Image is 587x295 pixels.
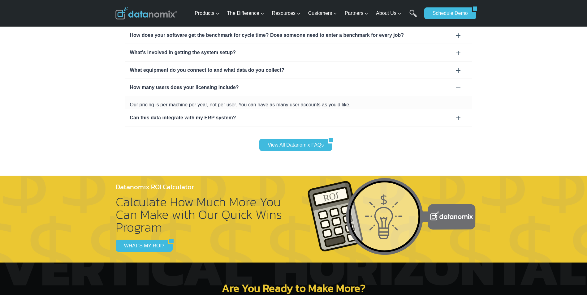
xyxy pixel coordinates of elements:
[195,9,219,17] span: Products
[272,9,300,17] span: Resources
[130,31,467,39] div: How does your software get the benchmark for cycle time? Does someone need to enter a benchmark f...
[307,177,476,256] img: Datanomix ROI Calculator
[125,79,472,96] div: How many users does your licensing include?
[125,96,472,109] div: How many users does your licensing include?
[139,76,163,82] span: State/Region
[345,9,368,17] span: Partners
[84,138,104,142] a: Privacy Policy
[139,0,159,6] span: Last Name
[409,10,417,24] a: Search
[130,83,467,92] div: How many users does your licensing include?
[69,138,79,142] a: Terms
[115,7,177,19] img: Datanomix
[116,182,284,192] h4: Datanomix ROI Calculator
[556,265,587,295] iframe: Chat Widget
[125,62,472,79] div: What equipment do you connect to and what data do you collect?
[116,240,168,251] a: WHAT’S MY ROI?
[192,3,421,24] nav: Primary Navigation
[139,26,167,31] span: Phone number
[130,114,467,122] div: Can this data integrate with my ERP system?
[125,109,472,126] div: Can this data integrate with my ERP system?
[227,9,264,17] span: The Difference
[308,9,337,17] span: Customers
[259,139,328,151] a: View All Datanomix FAQs
[116,195,284,233] h2: Calculate How Much More You Can Make with Our Quick Wins Program
[376,9,401,17] span: About Us
[130,66,467,74] div: What equipment do you connect to and what data do you collect?
[154,283,433,293] h2: Are You Ready to Make More?
[3,202,96,292] iframe: Popup CTA
[125,27,472,44] div: How does your software get the benchmark for cycle time? Does someone need to enter a benchmark f...
[130,49,467,57] div: What’s involved in getting the system setup?
[424,7,472,19] a: Schedule Demo
[125,44,472,61] div: What’s involved in getting the system setup?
